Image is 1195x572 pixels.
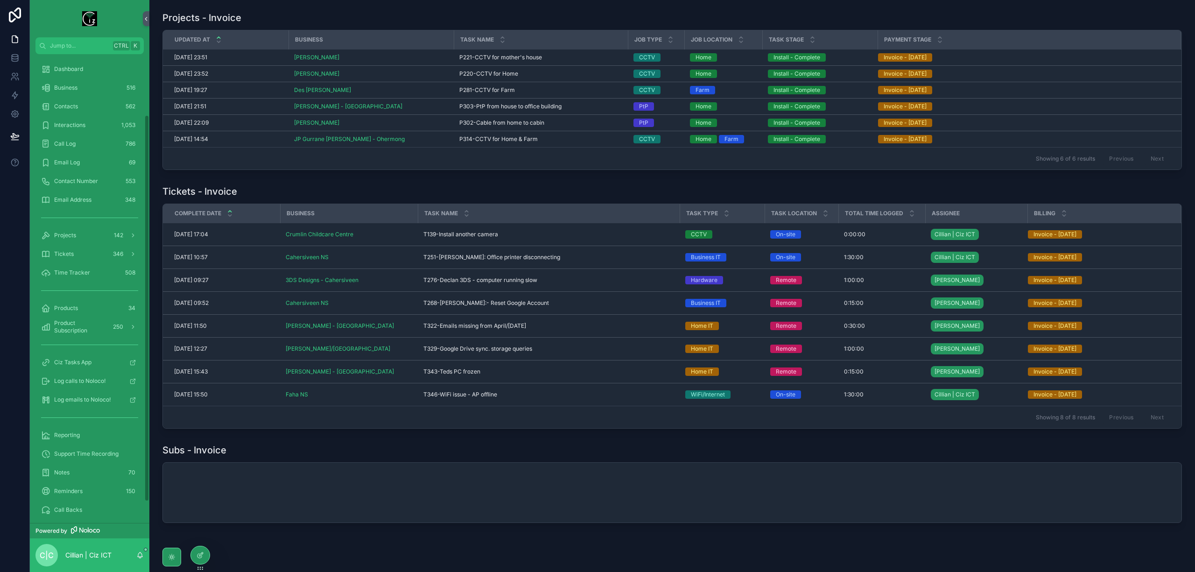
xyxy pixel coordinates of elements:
a: T346-WiFi issue - AP offline [423,391,674,398]
div: CCTV [639,86,655,94]
div: Remote [776,322,796,330]
a: JP Gurrane [PERSON_NAME] - Ohermong [294,135,405,143]
span: 0:15:00 [844,299,864,307]
div: Home [696,119,711,127]
span: [DATE] 11:50 [174,322,207,330]
div: 346 [110,248,126,260]
a: Products34 [35,300,144,317]
span: 1:30:00 [844,391,864,398]
a: P303-PtP from house to office building [459,103,622,110]
span: [PERSON_NAME] [294,54,339,61]
a: [DATE] 11:50 [174,322,274,330]
a: Product Subscription250 [35,318,144,335]
span: Reminders [54,487,83,495]
a: P302-Cable from home to cabin [459,119,622,127]
a: 1:00:00 [844,276,920,284]
a: Reminders150 [35,483,144,500]
a: T276-Declan 3DS - computer running slow [423,276,674,284]
a: Invoice - [DATE] [878,119,1169,127]
a: Cahersiveen NS [286,254,329,261]
span: [PERSON_NAME] [935,276,980,284]
a: Cillian | Ciz ICT [931,387,1022,402]
div: Remote [776,276,796,284]
span: Showing 6 of 6 results [1036,155,1095,162]
div: 786 [123,138,138,149]
div: Invoice - [DATE] [884,119,927,127]
a: Home [690,53,757,62]
a: CCTV [633,86,679,94]
div: Invoice - [DATE] [884,53,927,62]
a: Install - Complete [768,70,872,78]
div: 70 [126,467,138,478]
span: [DATE] 23:51 [174,54,207,61]
span: Contacts [54,103,78,110]
a: HomeFarm [690,135,757,143]
span: P221-CCTV for mother's house [459,54,542,61]
div: Install - Complete [773,119,820,127]
a: Invoice - [DATE] [878,86,1169,94]
a: [PERSON_NAME] [294,119,339,127]
div: Hardware [691,276,717,284]
span: [DATE] 09:27 [174,276,209,284]
span: Business [54,84,77,92]
a: [DATE] 09:52 [174,299,274,307]
a: 0:30:00 [844,322,920,330]
a: Invoice - [DATE] [1028,345,1169,353]
a: Tickets346 [35,246,144,262]
a: Projects142 [35,227,144,244]
div: CCTV [639,53,655,62]
span: Dashboard [54,65,83,73]
span: Business [295,36,323,43]
a: T251-[PERSON_NAME]: Office printer disconnecting [423,254,674,261]
a: Call Log786 [35,135,144,152]
a: Call Backs [35,501,144,518]
div: 562 [123,101,138,112]
a: Invoice - [DATE] [1028,253,1169,261]
a: [PERSON_NAME] - [GEOGRAPHIC_DATA] [286,368,412,375]
div: Invoice - [DATE] [1033,322,1076,330]
span: Ctrl [113,41,130,50]
div: Farm [696,86,710,94]
a: P314-CCTV for Home & Farm [459,135,622,143]
span: [PERSON_NAME] [935,345,980,353]
div: 142 [111,230,126,241]
div: PtP [639,119,648,127]
a: Crumlin Childcare Centre [286,231,353,238]
a: [PERSON_NAME] - [GEOGRAPHIC_DATA] [294,103,448,110]
a: Business516 [35,79,144,96]
a: [DATE] 23:52 [174,70,283,78]
div: Invoice - [DATE] [884,70,927,78]
span: P281-CCTV for Farm [459,86,515,94]
span: [PERSON_NAME] - [GEOGRAPHIC_DATA] [294,103,402,110]
span: T322-Emails missing from April/[DATE] [423,322,526,330]
a: [PERSON_NAME]/[GEOGRAPHIC_DATA] [286,345,390,353]
span: 3DS Designs - Cahersiveen [286,276,358,284]
a: Cillian | Ciz ICT [931,250,1022,265]
a: [PERSON_NAME] [931,296,1022,311]
a: [PERSON_NAME] [294,70,339,78]
a: T268-[PERSON_NAME]:- Reset Google Account [423,299,674,307]
a: Crumlin Childcare Centre [286,231,412,238]
div: Home IT [691,345,713,353]
a: 0:15:00 [844,368,920,375]
div: PtP [639,102,648,111]
div: 69 [126,157,138,168]
a: T329-Google Drive sync. storage queries [423,345,674,353]
div: CCTV [691,230,707,239]
div: Install - Complete [773,70,820,78]
a: [DATE] 09:27 [174,276,274,284]
a: Des [PERSON_NAME] [294,86,448,94]
a: T322-Emails missing from April/[DATE] [423,322,674,330]
span: T268-[PERSON_NAME]:- Reset Google Account [423,299,549,307]
span: Job Type [634,36,662,43]
span: T343-Teds PC frozen [423,368,480,375]
div: Remote [776,345,796,353]
div: Home [696,53,711,62]
a: Home IT [685,367,759,376]
a: Invoice - [DATE] [878,135,1169,143]
a: T139-Install another camera [423,231,674,238]
a: Des [PERSON_NAME] [294,86,351,94]
a: [PERSON_NAME] [294,54,448,61]
a: Remote [770,322,833,330]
